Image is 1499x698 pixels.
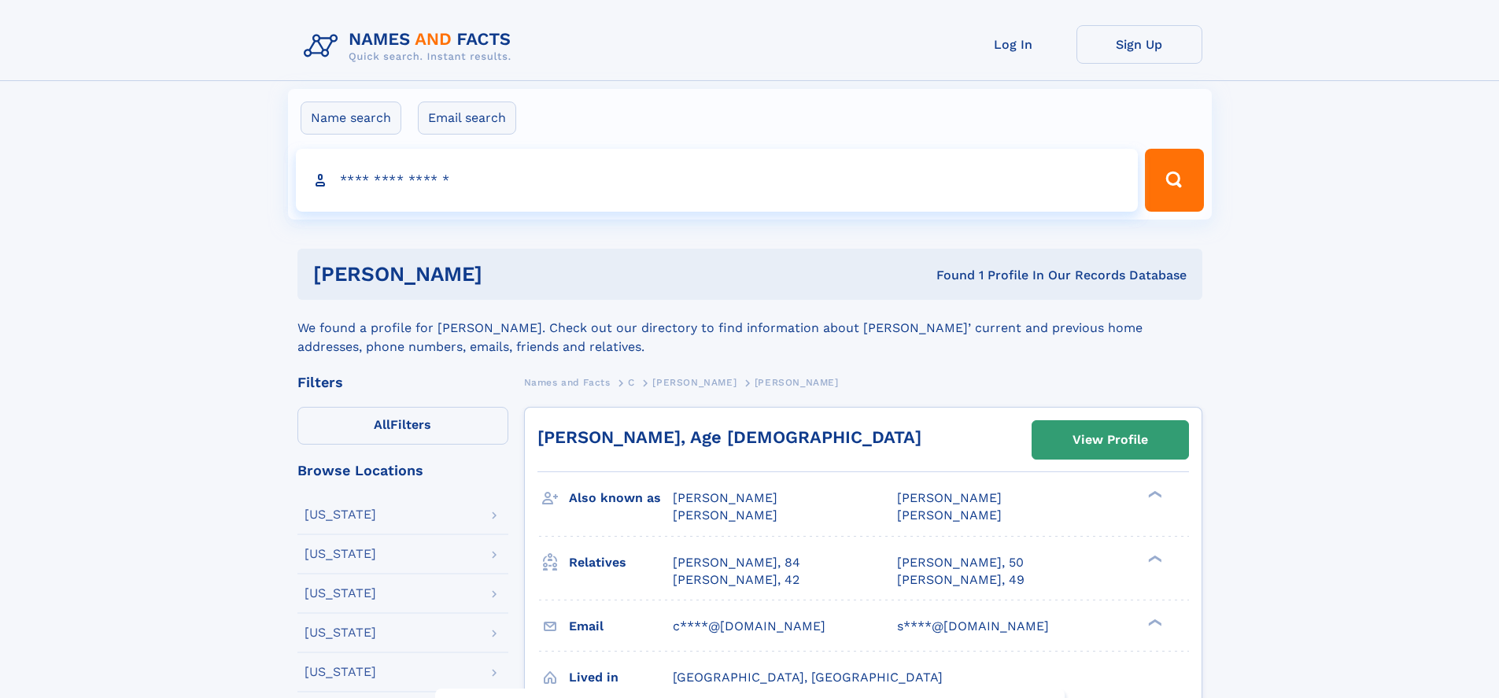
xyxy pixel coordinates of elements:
[301,102,401,135] label: Name search
[1144,553,1163,563] div: ❯
[1144,489,1163,500] div: ❯
[951,25,1076,64] a: Log In
[305,666,376,678] div: [US_STATE]
[569,549,673,576] h3: Relatives
[569,613,673,640] h3: Email
[755,377,839,388] span: [PERSON_NAME]
[652,372,737,392] a: [PERSON_NAME]
[305,508,376,521] div: [US_STATE]
[537,427,921,447] a: [PERSON_NAME], Age [DEMOGRAPHIC_DATA]
[305,587,376,600] div: [US_STATE]
[673,571,799,589] a: [PERSON_NAME], 42
[305,626,376,639] div: [US_STATE]
[1076,25,1202,64] a: Sign Up
[1032,421,1188,459] a: View Profile
[673,490,777,505] span: [PERSON_NAME]
[1144,617,1163,627] div: ❯
[673,554,800,571] a: [PERSON_NAME], 84
[305,548,376,560] div: [US_STATE]
[524,372,611,392] a: Names and Facts
[628,372,635,392] a: C
[297,375,508,390] div: Filters
[673,670,943,685] span: [GEOGRAPHIC_DATA], [GEOGRAPHIC_DATA]
[1145,149,1203,212] button: Search Button
[652,377,737,388] span: [PERSON_NAME]
[313,264,710,284] h1: [PERSON_NAME]
[297,300,1202,356] div: We found a profile for [PERSON_NAME]. Check out our directory to find information about [PERSON_N...
[897,554,1024,571] a: [PERSON_NAME], 50
[297,463,508,478] div: Browse Locations
[297,407,508,445] label: Filters
[374,417,390,432] span: All
[569,664,673,691] h3: Lived in
[673,508,777,523] span: [PERSON_NAME]
[709,267,1187,284] div: Found 1 Profile In Our Records Database
[897,490,1002,505] span: [PERSON_NAME]
[296,149,1139,212] input: search input
[1073,422,1148,458] div: View Profile
[897,571,1025,589] a: [PERSON_NAME], 49
[569,485,673,511] h3: Also known as
[418,102,516,135] label: Email search
[628,377,635,388] span: C
[897,508,1002,523] span: [PERSON_NAME]
[297,25,524,68] img: Logo Names and Facts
